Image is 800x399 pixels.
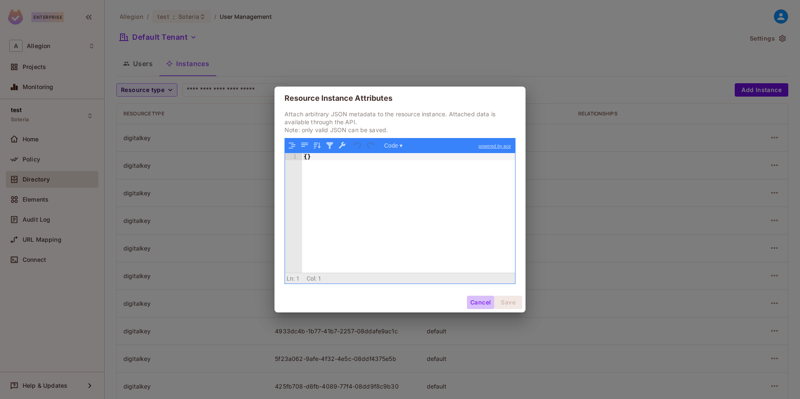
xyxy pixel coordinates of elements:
span: 1 [296,275,300,282]
button: Repair JSON: fix quotes and escape characters, remove comments and JSONP notation, turn JavaScrip... [337,140,348,151]
button: Cancel [467,296,494,309]
button: Sort contents [312,140,323,151]
a: powered by ace [474,138,515,153]
button: Undo last action (Ctrl+Z) [353,140,364,151]
button: Redo (Ctrl+Shift+Z) [365,140,376,151]
span: Ln: [287,275,295,282]
div: 1 [285,153,302,160]
span: 1 [318,275,321,282]
p: Attach arbitrary JSON metadata to the resource instance. Attached data is available through the A... [285,110,515,134]
button: Format JSON data, with proper indentation and line feeds (Ctrl+I) [287,140,297,151]
h2: Resource Instance Attributes [274,87,526,110]
button: Compact JSON data, remove all whitespaces (Ctrl+Shift+I) [299,140,310,151]
button: Save [494,296,522,309]
button: Code ▾ [381,140,405,151]
span: Col: [307,275,317,282]
button: Filter, sort, or transform contents [324,140,335,151]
